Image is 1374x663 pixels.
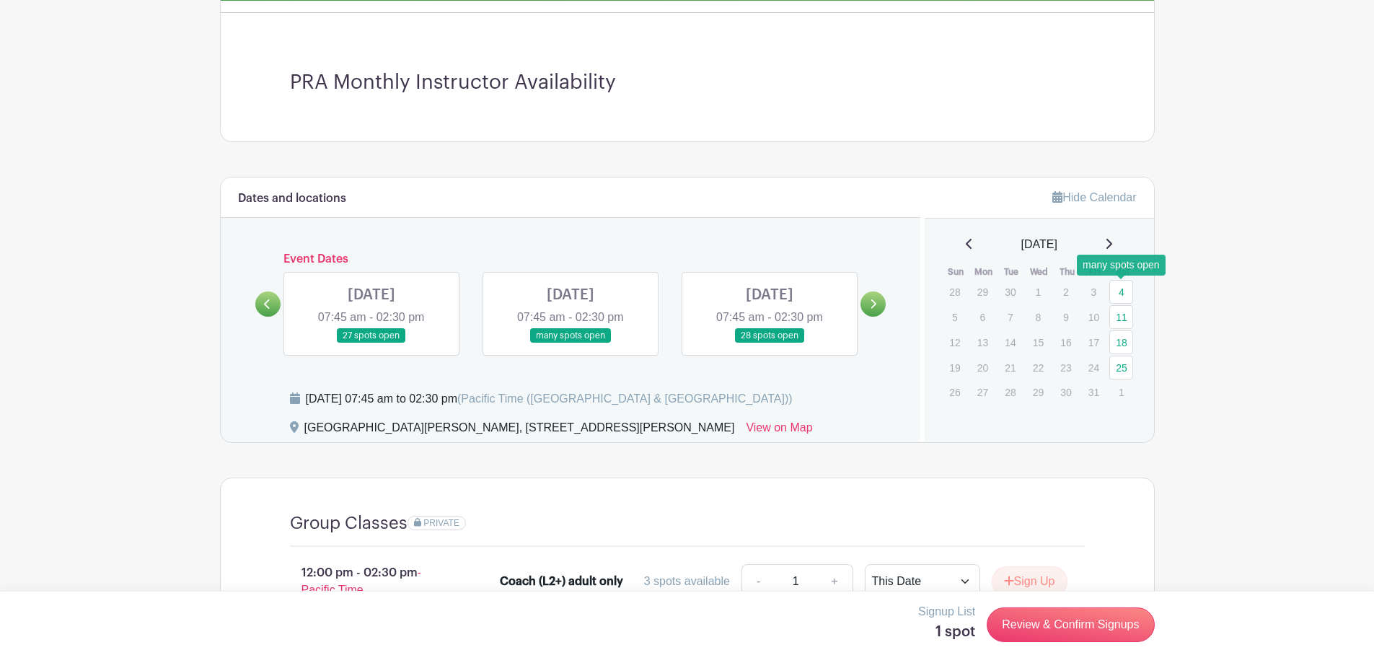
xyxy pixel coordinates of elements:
[971,306,995,328] p: 6
[918,603,975,620] p: Signup List
[290,71,1085,95] h3: PRA Monthly Instructor Availability
[423,518,459,528] span: PRIVATE
[1026,281,1050,303] p: 1
[970,265,998,279] th: Mon
[1053,265,1081,279] th: Thu
[1054,331,1078,354] p: 16
[1109,330,1133,354] a: 18
[943,306,966,328] p: 5
[1054,356,1078,379] p: 23
[1082,381,1106,403] p: 31
[306,390,793,408] div: [DATE] 07:45 am to 02:30 pm
[943,331,966,354] p: 12
[942,265,970,279] th: Sun
[998,331,1022,354] p: 14
[304,419,735,442] div: [GEOGRAPHIC_DATA][PERSON_NAME], [STREET_ADDRESS][PERSON_NAME]
[1082,281,1106,303] p: 3
[1082,306,1106,328] p: 10
[918,623,975,641] h5: 1 spot
[998,281,1022,303] p: 30
[1026,331,1050,354] p: 15
[971,331,995,354] p: 13
[1026,265,1054,279] th: Wed
[457,392,793,405] span: (Pacific Time ([GEOGRAPHIC_DATA] & [GEOGRAPHIC_DATA]))
[1026,356,1050,379] p: 22
[998,265,1026,279] th: Tue
[1026,306,1050,328] p: 8
[943,381,966,403] p: 26
[1109,356,1133,379] a: 25
[1054,381,1078,403] p: 30
[1109,381,1133,403] p: 1
[816,564,853,599] a: +
[987,607,1154,642] a: Review & Confirm Signups
[971,381,995,403] p: 27
[1082,356,1106,379] p: 24
[943,281,966,303] p: 28
[998,381,1022,403] p: 28
[1109,280,1133,304] a: 4
[971,281,995,303] p: 29
[998,306,1022,328] p: 7
[1082,331,1106,354] p: 17
[746,419,812,442] a: View on Map
[971,356,995,379] p: 20
[644,573,730,590] div: 3 spots available
[943,356,966,379] p: 19
[1077,255,1166,276] div: many spots open
[1054,281,1078,303] p: 2
[1026,381,1050,403] p: 29
[998,356,1022,379] p: 21
[1021,236,1057,253] span: [DATE]
[238,192,346,206] h6: Dates and locations
[1109,305,1133,329] a: 11
[992,566,1067,597] button: Sign Up
[741,564,775,599] a: -
[267,558,477,639] p: 12:00 pm - 02:30 pm
[290,513,408,534] h4: Group Classes
[1054,306,1078,328] p: 9
[281,253,861,266] h6: Event Dates
[500,573,623,590] div: Coach (L2+) adult only
[1052,191,1136,203] a: Hide Calendar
